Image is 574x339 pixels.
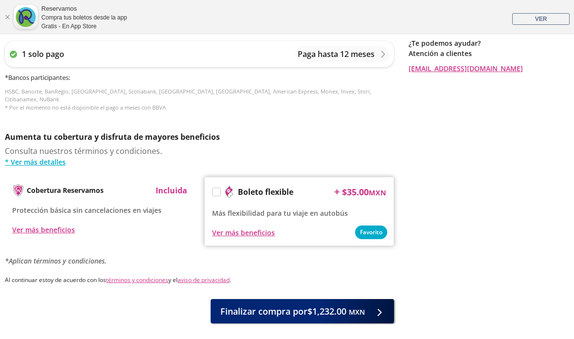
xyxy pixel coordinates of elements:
small: MXN [349,307,365,317]
span: * Por el momento no está disponible el pago a meses con BBVA [5,104,166,111]
span: VER [535,16,547,22]
a: términos y condiciones [106,276,168,284]
p: Cobertura Reservamos [27,185,104,195]
span: Protección básica sin cancelaciones en viajes [12,206,161,215]
span: Finalizar compra por $1,232.00 [220,305,365,318]
button: Ver más beneficios [12,225,75,235]
a: [EMAIL_ADDRESS][DOMAIN_NAME] [409,63,569,74]
div: Consulta nuestros términos y condiciones. [5,145,394,167]
a: VER [512,13,570,25]
p: Boleto flexible [238,186,293,198]
p: HSBC, Banorte, BanRegio, [GEOGRAPHIC_DATA], Scotiabank, [GEOGRAPHIC_DATA], [GEOGRAPHIC_DATA], Ame... [5,88,394,112]
div: Reservamos [41,4,127,14]
div: Compra tus boletos desde la app [41,13,127,22]
a: aviso de privacidad [178,276,230,284]
h6: * Bancos participantes : [5,73,394,83]
p: ¿Te podemos ayudar? [409,38,569,48]
button: Finalizar compra por$1,232.00 MXN [211,299,394,323]
p: Incluida [156,185,187,196]
p: Atención a clientes [409,48,569,58]
p: Paga hasta 12 meses [298,48,375,60]
small: MXN [369,188,386,197]
p: Al continuar estoy de acuerdo con los y el . [5,276,394,284]
span: $ 35.00 [342,186,386,199]
p: *Aplican términos y condiciones. [5,256,394,266]
a: Cerrar [4,14,10,20]
span: Más flexibilidad para tu viaje en autobús [212,208,348,218]
p: Aumenta tu cobertura y disfruta de mayores beneficios [5,131,394,143]
p: 1 solo pago [22,48,64,60]
div: Gratis - En App Store [41,22,127,31]
p: + [334,185,340,199]
a: * Ver más detalles [5,157,394,167]
button: Ver más beneficios [212,227,275,238]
